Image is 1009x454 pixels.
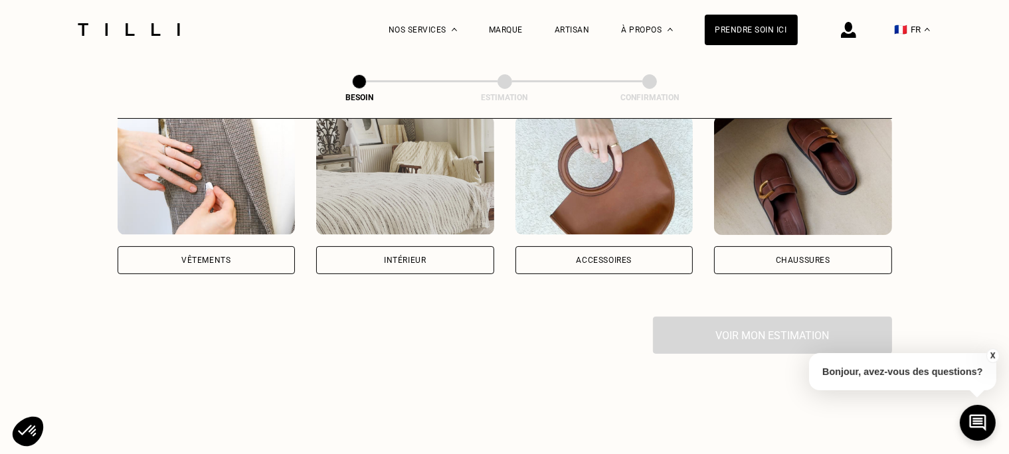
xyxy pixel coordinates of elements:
[583,93,716,102] div: Confirmation
[555,25,590,35] a: Artisan
[384,256,426,264] div: Intérieur
[73,23,185,36] img: Logo du service de couturière Tilli
[925,28,930,31] img: menu déroulant
[714,115,892,235] img: Chaussures
[452,28,457,31] img: Menu déroulant
[489,25,523,35] a: Marque
[515,115,693,235] img: Accessoires
[293,93,426,102] div: Besoin
[316,115,494,235] img: Intérieur
[895,23,908,36] span: 🇫🇷
[809,353,996,390] p: Bonjour, avez-vous des questions?
[841,22,856,38] img: icône connexion
[776,256,830,264] div: Chaussures
[986,348,999,363] button: X
[668,28,673,31] img: Menu déroulant à propos
[705,15,798,45] a: Prendre soin ici
[576,256,632,264] div: Accessoires
[181,256,230,264] div: Vêtements
[118,115,296,235] img: Vêtements
[438,93,571,102] div: Estimation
